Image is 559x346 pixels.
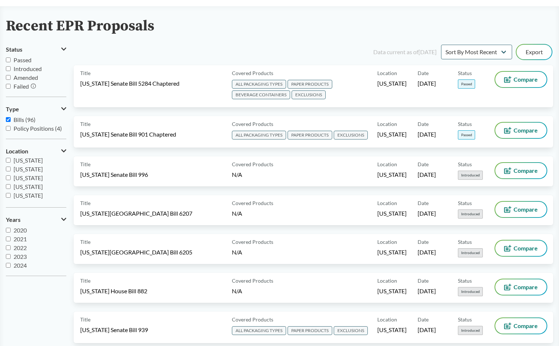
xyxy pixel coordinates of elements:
[80,248,192,256] span: [US_STATE][GEOGRAPHIC_DATA] Bill 6205
[14,244,27,251] span: 2022
[514,77,538,82] span: Compare
[14,174,43,181] span: [US_STATE]
[377,171,407,179] span: [US_STATE]
[6,106,19,112] span: Type
[232,171,242,178] span: N/A
[377,160,397,168] span: Location
[80,326,148,334] span: [US_STATE] Senate Bill 939
[14,183,43,190] span: [US_STATE]
[14,165,43,172] span: [US_STATE]
[377,130,407,138] span: [US_STATE]
[458,199,472,207] span: Status
[377,209,407,217] span: [US_STATE]
[495,123,547,138] button: Compare
[80,79,179,88] span: [US_STATE] Senate Bill 5284 Chaptered
[6,46,22,53] span: Status
[418,79,436,88] span: [DATE]
[80,130,176,138] span: [US_STATE] Senate Bill 901 Chaptered
[80,316,90,323] span: Title
[458,287,483,296] span: Introduced
[334,326,368,335] span: EXCLUSIONS
[14,235,27,242] span: 2021
[377,287,407,295] span: [US_STATE]
[14,83,29,90] span: Failed
[418,238,429,246] span: Date
[514,207,538,212] span: Compare
[80,199,90,207] span: Title
[80,238,90,246] span: Title
[514,323,538,329] span: Compare
[458,326,483,335] span: Introduced
[334,131,368,139] span: EXCLUSIONS
[80,277,90,284] span: Title
[232,90,290,99] span: BEVERAGE CONTAINERS
[6,75,11,80] input: Amended
[377,199,397,207] span: Location
[232,120,273,128] span: Covered Products
[514,127,538,133] span: Compare
[6,237,11,241] input: 2021
[288,80,332,89] span: PAPER PRODUCTS
[14,201,43,208] span: [US_STATE]
[458,277,472,284] span: Status
[232,69,273,77] span: Covered Products
[458,238,472,246] span: Status
[14,227,27,234] span: 2020
[495,72,547,87] button: Compare
[14,56,32,63] span: Passed
[232,287,242,294] span: N/A
[14,157,43,164] span: [US_STATE]
[514,284,538,290] span: Compare
[6,84,11,89] input: Failed
[232,316,273,323] span: Covered Products
[80,160,90,168] span: Title
[418,130,436,138] span: [DATE]
[517,45,552,59] button: Export
[6,117,11,122] input: Bills (96)
[232,249,242,256] span: N/A
[377,316,397,323] span: Location
[232,80,286,89] span: ALL PACKAGING TYPES
[14,65,42,72] span: Introduced
[377,238,397,246] span: Location
[6,175,11,180] input: [US_STATE]
[495,241,547,256] button: Compare
[288,131,332,139] span: PAPER PRODUCTS
[6,263,11,268] input: 2024
[418,326,436,334] span: [DATE]
[514,168,538,174] span: Compare
[458,209,483,219] span: Introduced
[6,18,154,34] h2: Recent EPR Proposals
[14,74,38,81] span: Amended
[6,57,11,62] input: Passed
[80,171,148,179] span: [US_STATE] Senate Bill 996
[6,245,11,250] input: 2022
[377,69,397,77] span: Location
[514,245,538,251] span: Compare
[80,69,90,77] span: Title
[232,277,273,284] span: Covered Products
[458,69,472,77] span: Status
[232,131,286,139] span: ALL PACKAGING TYPES
[458,316,472,323] span: Status
[6,145,66,157] button: Location
[6,103,66,115] button: Type
[458,130,475,139] span: Passed
[6,148,28,155] span: Location
[418,209,436,217] span: [DATE]
[6,184,11,189] input: [US_STATE]
[495,163,547,178] button: Compare
[418,277,429,284] span: Date
[418,120,429,128] span: Date
[418,160,429,168] span: Date
[14,125,62,132] span: Policy Positions (4)
[6,66,11,71] input: Introduced
[80,287,147,295] span: [US_STATE] House Bill 882
[80,209,192,217] span: [US_STATE][GEOGRAPHIC_DATA] Bill 6207
[232,326,286,335] span: ALL PACKAGING TYPES
[377,79,407,88] span: [US_STATE]
[377,248,407,256] span: [US_STATE]
[14,253,27,260] span: 2023
[14,116,36,123] span: Bills (96)
[377,326,407,334] span: [US_STATE]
